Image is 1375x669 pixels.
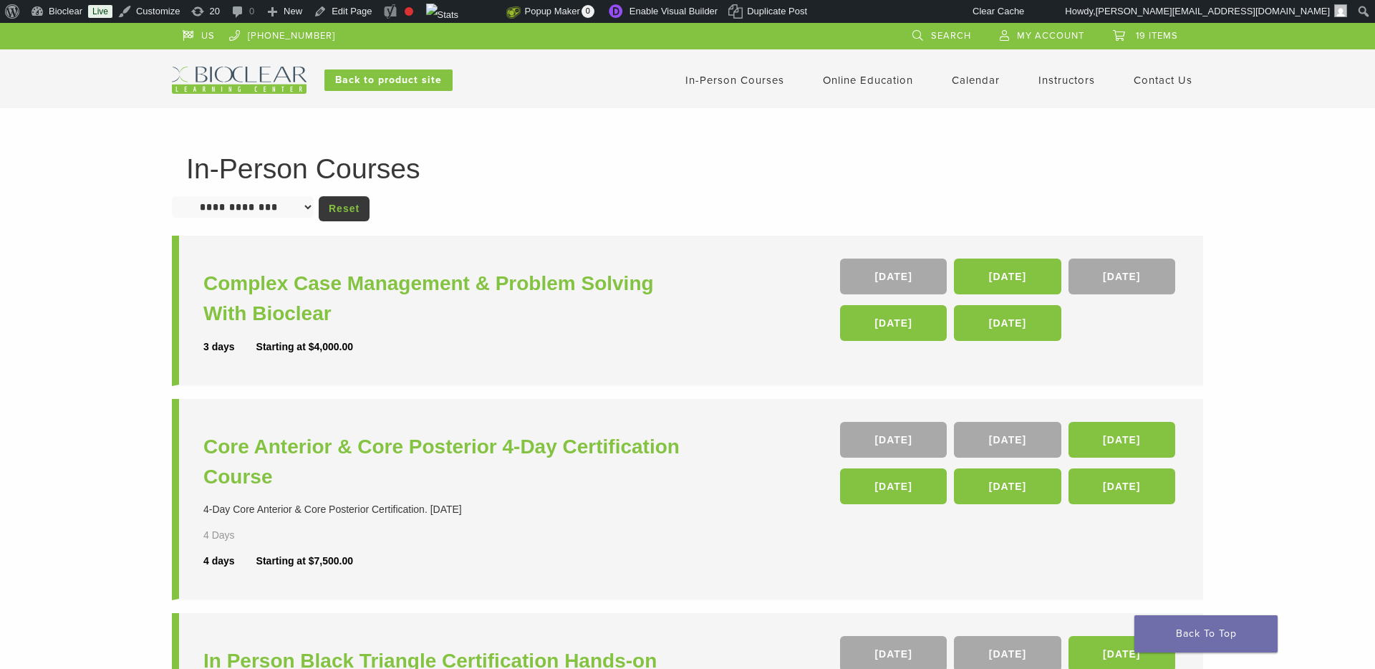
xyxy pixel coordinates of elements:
[840,468,947,504] a: [DATE]
[952,74,1000,87] a: Calendar
[405,7,413,16] div: Focus keyphrase not set
[229,23,335,44] a: [PHONE_NUMBER]
[685,74,784,87] a: In-Person Courses
[203,554,256,569] div: 4 days
[203,528,276,543] div: 4 Days
[1113,23,1178,44] a: 19 items
[1017,30,1084,42] span: My Account
[1038,74,1095,87] a: Instructors
[256,340,353,355] div: Starting at $4,000.00
[954,468,1061,504] a: [DATE]
[1136,30,1178,42] span: 19 items
[840,422,947,458] a: [DATE]
[183,23,215,44] a: US
[256,554,353,569] div: Starting at $7,500.00
[954,259,1061,294] a: [DATE]
[840,259,947,294] a: [DATE]
[203,502,691,517] div: 4-Day Core Anterior & Core Posterior Certification. [DATE]
[1068,259,1175,294] a: [DATE]
[203,340,256,355] div: 3 days
[912,23,971,44] a: Search
[1000,23,1084,44] a: My Account
[840,259,1179,348] div: , , , ,
[823,74,913,87] a: Online Education
[426,4,506,21] img: Views over 48 hours. Click for more Jetpack Stats.
[186,155,1189,183] h1: In-Person Courses
[1068,468,1175,504] a: [DATE]
[203,269,691,329] a: Complex Case Management & Problem Solving With Bioclear
[1134,615,1278,653] a: Back To Top
[1068,422,1175,458] a: [DATE]
[1096,6,1330,16] span: [PERSON_NAME][EMAIL_ADDRESS][DOMAIN_NAME]
[319,196,370,221] a: Reset
[840,422,1179,511] div: , , , , ,
[931,30,971,42] span: Search
[1134,74,1192,87] a: Contact Us
[954,305,1061,341] a: [DATE]
[840,305,947,341] a: [DATE]
[954,422,1061,458] a: [DATE]
[172,67,307,94] img: Bioclear
[582,5,594,18] span: 0
[88,5,112,18] a: Live
[324,69,453,91] a: Back to product site
[203,432,691,492] a: Core Anterior & Core Posterior 4-Day Certification Course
